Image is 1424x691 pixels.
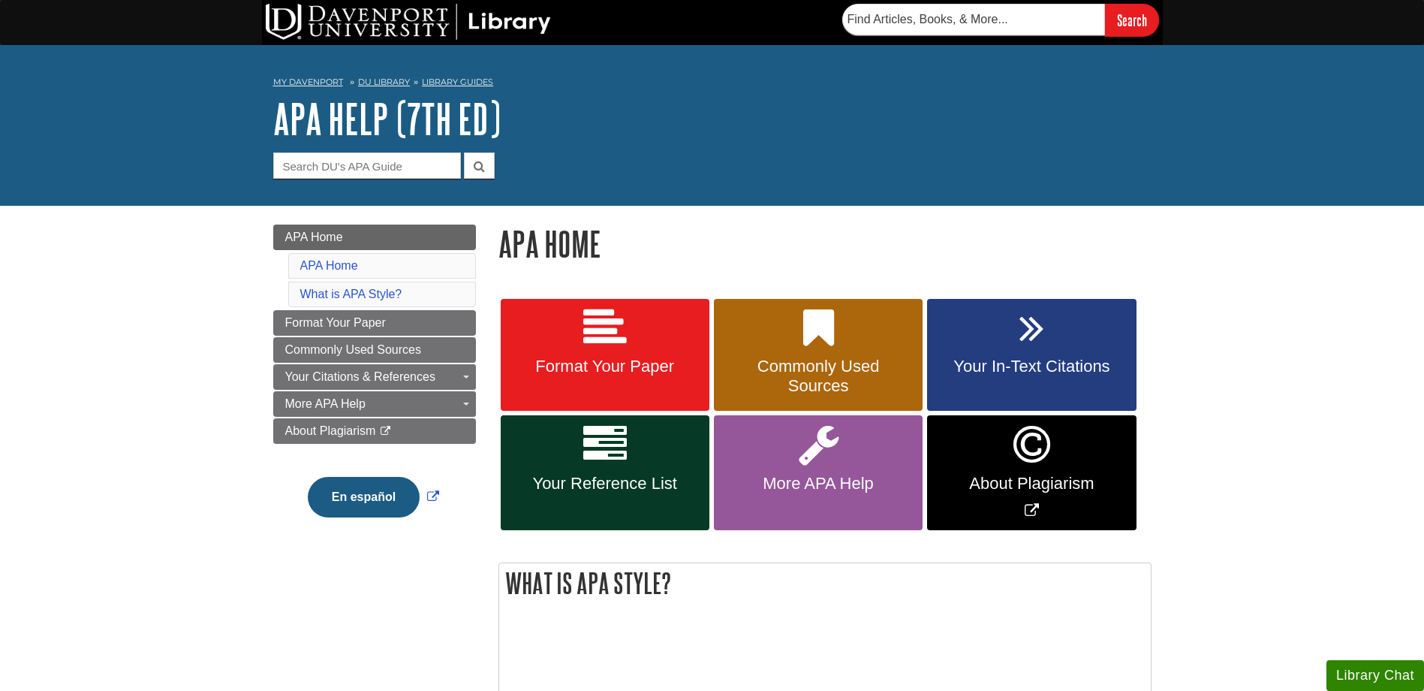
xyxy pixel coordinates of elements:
a: DU Library [358,77,410,87]
button: En español [308,477,420,517]
input: Search DU's APA Guide [273,152,461,179]
i: This link opens in a new window [379,427,392,436]
span: More APA Help [725,474,911,493]
a: Your Citations & References [273,364,476,390]
span: Your Reference List [512,474,698,493]
h2: What is APA Style? [499,563,1151,603]
span: About Plagiarism [285,424,376,437]
a: More APA Help [273,391,476,417]
input: Find Articles, Books, & More... [842,4,1105,35]
a: Link opens in new window [304,490,443,503]
a: APA Help (7th Ed) [273,95,501,142]
form: Searches DU Library's articles, books, and more [842,4,1159,36]
span: APA Home [285,231,343,243]
span: More APA Help [285,397,366,410]
nav: breadcrumb [273,72,1152,96]
img: DU Library [266,4,551,40]
span: Format Your Paper [512,357,698,376]
a: Your In-Text Citations [927,299,1136,412]
h1: APA Home [498,225,1152,263]
a: Link opens in new window [927,415,1136,530]
div: Guide Page Menu [273,225,476,543]
a: APA Home [300,259,358,272]
span: Your In-Text Citations [938,357,1124,376]
a: Format Your Paper [273,310,476,336]
span: Commonly Used Sources [725,357,911,396]
a: Commonly Used Sources [714,299,923,412]
a: More APA Help [714,415,923,530]
input: Search [1105,4,1159,36]
a: About Plagiarism [273,418,476,444]
a: Commonly Used Sources [273,337,476,363]
a: What is APA Style? [300,288,402,300]
a: APA Home [273,225,476,250]
button: Library Chat [1326,660,1424,691]
a: My Davenport [273,76,343,89]
span: About Plagiarism [938,474,1124,493]
span: Format Your Paper [285,316,386,329]
a: Library Guides [422,77,493,87]
span: Your Citations & References [285,370,435,383]
a: Your Reference List [501,415,709,530]
a: Format Your Paper [501,299,709,412]
span: Commonly Used Sources [285,343,421,356]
